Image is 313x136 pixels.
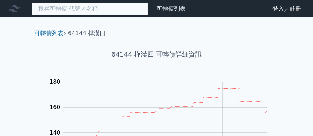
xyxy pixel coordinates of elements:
[35,30,64,37] a: 可轉債列表
[277,101,313,136] iframe: Chat Widget
[277,101,313,136] div: 聊天小工具
[49,104,61,111] tspan: 160
[267,3,307,15] a: 登入／註冊
[49,129,61,136] tspan: 140
[29,49,284,59] h1: 64144 樺漢四 可轉債詳細資訊
[32,3,148,15] input: 搜尋可轉債 代號／名稱
[35,29,66,38] li: ›
[49,79,61,86] tspan: 180
[157,5,186,12] a: 可轉債列表
[68,29,106,38] li: 64144 樺漢四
